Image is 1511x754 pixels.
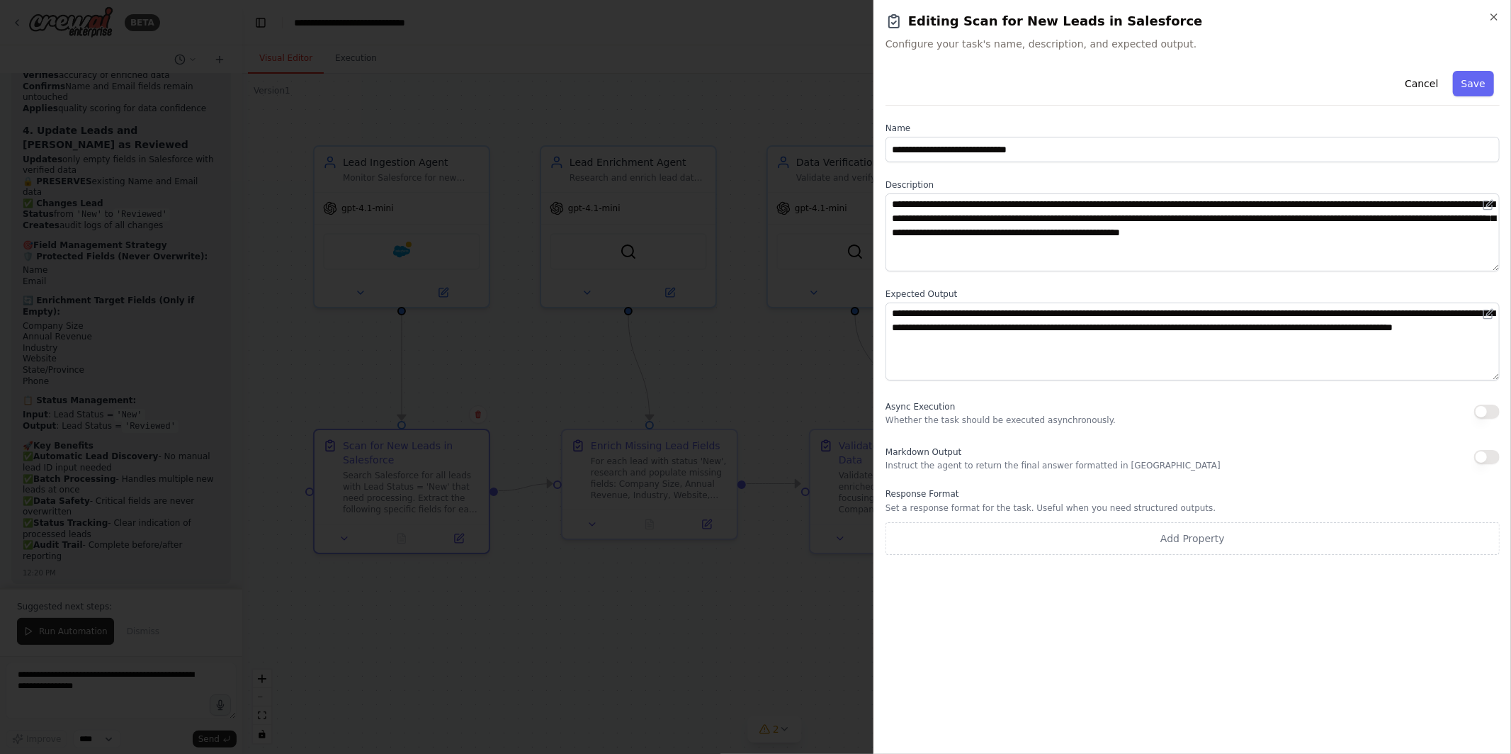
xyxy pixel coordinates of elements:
[1480,196,1497,213] button: Open in editor
[1453,71,1494,96] button: Save
[1396,71,1447,96] button: Cancel
[885,502,1500,514] p: Set a response format for the task. Useful when you need structured outputs.
[885,37,1500,51] span: Configure your task's name, description, and expected output.
[885,415,1116,426] p: Whether the task should be executed asynchronously.
[885,460,1221,471] p: Instruct the agent to return the final answer formatted in [GEOGRAPHIC_DATA]
[885,11,1500,31] h2: Editing Scan for New Leads in Salesforce
[885,179,1500,191] label: Description
[885,447,961,457] span: Markdown Output
[885,402,955,412] span: Async Execution
[885,288,1500,300] label: Expected Output
[1480,305,1497,322] button: Open in editor
[885,488,1500,500] label: Response Format
[885,123,1500,134] label: Name
[885,522,1500,555] button: Add Property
